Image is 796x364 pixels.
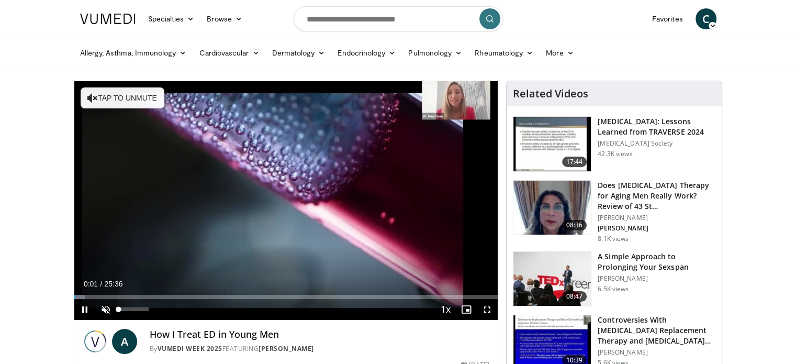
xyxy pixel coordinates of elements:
[540,42,580,63] a: More
[598,274,715,283] p: [PERSON_NAME]
[562,220,587,230] span: 08:36
[477,299,498,320] button: Fullscreen
[513,117,591,171] img: 1317c62a-2f0d-4360-bee0-b1bff80fed3c.150x105_q85_crop-smart_upscale.jpg
[646,8,689,29] a: Favorites
[200,8,249,29] a: Browse
[119,307,149,311] div: Volume Level
[513,116,715,172] a: 17:44 [MEDICAL_DATA]: Lessons Learned from TRAVERSE 2024 [MEDICAL_DATA] Society 42.3K views
[598,116,715,137] h3: [MEDICAL_DATA]: Lessons Learned from TRAVERSE 2024
[598,315,715,346] h3: Controversies With [MEDICAL_DATA] Replacement Therapy and [MEDICAL_DATA] Can…
[598,139,715,148] p: [MEDICAL_DATA] Society
[468,42,540,63] a: Rheumatology
[266,42,332,63] a: Dermatology
[456,299,477,320] button: Enable picture-in-picture mode
[696,8,716,29] a: C
[150,344,490,354] div: By FEATURING
[598,251,715,272] h3: A Simple Approach to Prolonging Your Sexspan
[562,291,587,302] span: 08:47
[598,348,715,357] p: [PERSON_NAME]
[513,180,715,243] a: 08:36 Does [MEDICAL_DATA] Therapy for Aging Men Really Work? Review of 43 St… [PERSON_NAME] [PERS...
[100,280,103,288] span: /
[150,329,490,340] h4: How I Treat ED in Young Men
[598,285,629,293] p: 6.5K views
[83,329,108,354] img: Vumedi Week 2025
[513,251,715,307] a: 08:47 A Simple Approach to Prolonging Your Sexspan [PERSON_NAME] 6.5K views
[331,42,402,63] a: Endocrinology
[84,280,98,288] span: 0:01
[513,181,591,235] img: 4d4bce34-7cbb-4531-8d0c-5308a71d9d6c.150x105_q85_crop-smart_upscale.jpg
[562,157,587,167] span: 17:44
[259,344,314,353] a: [PERSON_NAME]
[598,235,629,243] p: 8.1K views
[95,299,116,320] button: Unmute
[513,87,588,100] h4: Related Videos
[104,280,122,288] span: 25:36
[598,180,715,212] h3: Does [MEDICAL_DATA] Therapy for Aging Men Really Work? Review of 43 St…
[435,299,456,320] button: Playback Rate
[294,6,503,31] input: Search topics, interventions
[598,224,715,233] p: [PERSON_NAME]
[80,14,136,24] img: VuMedi Logo
[74,295,498,299] div: Progress Bar
[74,81,498,321] video-js: Video Player
[74,299,95,320] button: Pause
[74,42,193,63] a: Allergy, Asthma, Immunology
[513,252,591,306] img: c4bd4661-e278-4c34-863c-57c104f39734.150x105_q85_crop-smart_upscale.jpg
[112,329,137,354] a: A
[193,42,265,63] a: Cardiovascular
[598,214,715,222] p: [PERSON_NAME]
[598,150,632,158] p: 42.3K views
[142,8,201,29] a: Specialties
[402,42,468,63] a: Pulmonology
[158,344,222,353] a: Vumedi Week 2025
[81,87,164,108] button: Tap to unmute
